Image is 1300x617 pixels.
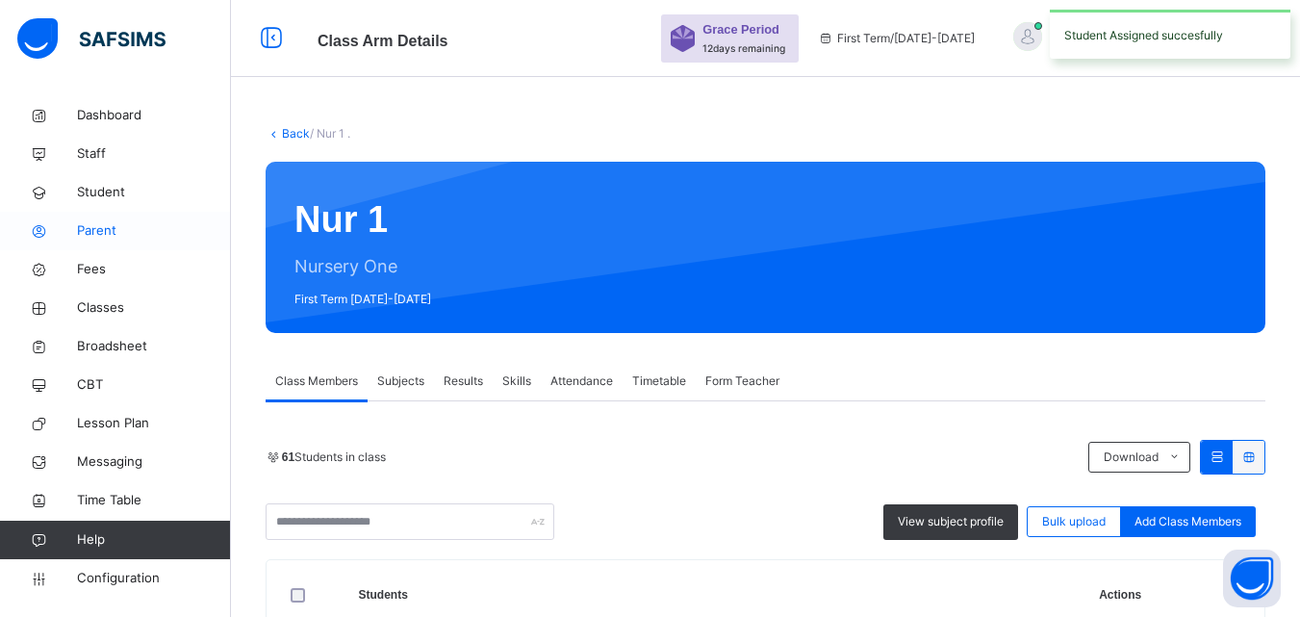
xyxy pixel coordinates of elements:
div: LorettaTyowua [994,21,1263,56]
span: Student [77,183,231,202]
span: Broadsheet [77,337,231,356]
span: CBT [77,375,231,395]
span: Subjects [377,373,424,390]
span: Staff [77,144,231,164]
img: sticker-purple.71386a28dfed39d6af7621340158ba97.svg [671,25,695,52]
span: Add Class Members [1134,513,1241,530]
span: Attendance [550,373,613,390]
span: Help [77,530,230,550]
b: 61 [282,450,294,464]
span: Messaging [77,452,231,472]
span: Students in class [282,449,386,466]
span: Lesson Plan [77,414,231,433]
span: Form Teacher [705,373,779,390]
span: Time Table [77,491,231,510]
span: Download [1104,449,1159,466]
a: Back [282,126,310,141]
span: 12 days remaining [702,42,785,54]
span: Dashboard [77,106,231,125]
span: Class Arm Details [318,33,447,49]
span: Classes [77,298,231,318]
span: View subject profile [898,513,1004,530]
span: Bulk upload [1042,513,1106,530]
button: Open asap [1223,550,1281,607]
div: Student Assigned succesfully [1050,10,1290,59]
span: Fees [77,260,231,279]
span: / Nur 1 . [310,126,350,141]
span: Results [444,373,483,390]
span: Timetable [632,373,686,390]
span: Skills [502,373,531,390]
span: Grace Period [702,20,779,39]
span: Class Members [275,373,358,390]
img: safsims [17,18,166,59]
span: Configuration [77,569,230,588]
span: session/term information [818,30,975,47]
span: Parent [77,221,231,241]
